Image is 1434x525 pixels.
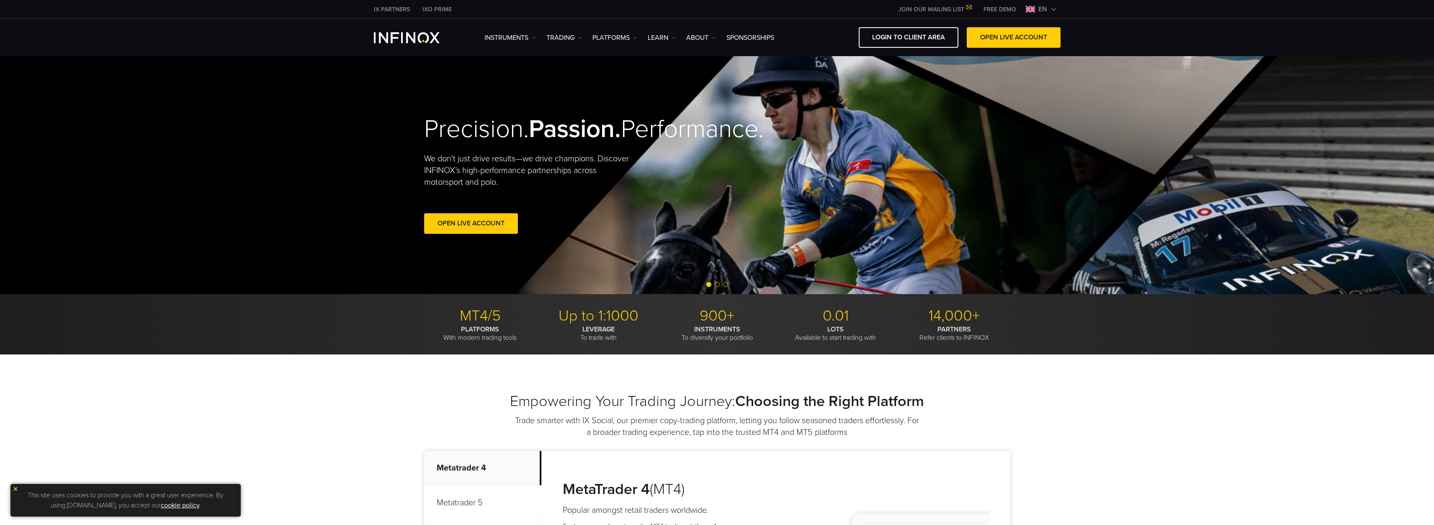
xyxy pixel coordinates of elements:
[937,325,971,334] strong: PARTNERS
[686,33,716,43] a: ABOUT
[898,307,1010,325] p: 14,000+
[424,153,635,188] p: We don't just drive results—we drive champions. Discover INFINOX’s high-performance partnerships ...
[514,415,920,438] p: Trade smarter with IX Social, our premier copy-trading platform, letting you follow seasoned trad...
[661,325,773,342] p: To diversify your portfolio
[694,325,740,334] strong: INSTRUMENTS
[161,501,200,509] a: cookie policy
[1035,4,1050,14] span: en
[424,114,688,145] h2: Precision. Performance.
[648,33,676,43] a: Learn
[892,6,977,13] a: JOIN OUR MAILING LIST
[827,325,844,334] strong: LOTS
[898,325,1010,342] p: Refer clients to INFINOX
[424,213,518,234] a: Open Live Account
[424,392,1010,411] h2: Empowering Your Trading Journey:
[977,5,1022,14] a: INFINOX MENU
[543,307,655,325] p: Up to 1:1000
[374,32,459,43] a: INFINOX Logo
[780,307,892,325] p: 0.01
[582,325,615,334] strong: LEVERAGE
[563,480,762,499] h3: (MT4)
[461,325,499,334] strong: PLATFORMS
[723,282,728,287] span: Go to slide 3
[706,282,711,287] span: Go to slide 1
[368,5,416,14] a: INFINOX
[424,486,541,520] p: Metatrader 5
[563,504,762,516] h4: Popular amongst retail traders worldwide.
[563,480,650,498] strong: MetaTrader 4
[543,325,655,342] p: To trade with
[416,5,458,14] a: INFINOX
[726,33,774,43] a: SPONSORSHIPS
[529,114,621,144] strong: Passion.
[484,33,536,43] a: Instruments
[735,392,924,410] strong: Choosing the Right Platform
[967,27,1061,48] a: OPEN LIVE ACCOUNT
[424,325,536,342] p: With modern trading tools
[859,27,958,48] a: LOGIN TO CLIENT AREA
[424,307,536,325] p: MT4/5
[13,486,18,492] img: yellow close icon
[592,33,637,43] a: PLATFORMS
[715,282,720,287] span: Go to slide 2
[780,325,892,342] p: Available to start trading with
[546,33,582,43] a: TRADING
[424,451,541,486] p: Metatrader 4
[15,488,237,512] p: This site uses cookies to provide you with a great user experience. By using [DOMAIN_NAME], you a...
[661,307,773,325] p: 900+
